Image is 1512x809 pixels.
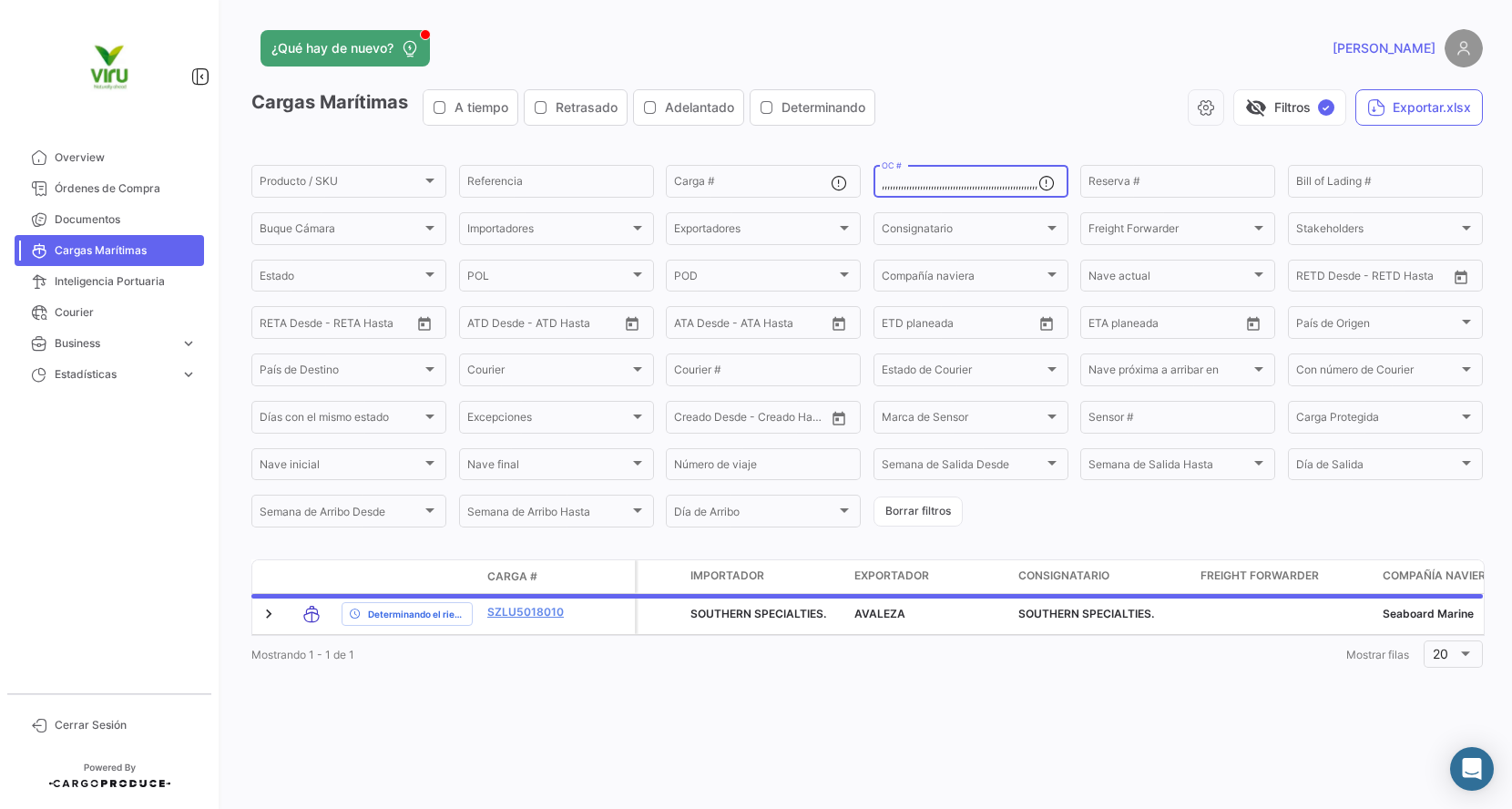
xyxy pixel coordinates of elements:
[1296,366,1458,379] span: Con número de Courier
[873,497,963,527] button: Borrar filtros
[305,319,377,332] input: Hasta
[467,508,629,521] span: Semana de Arribo Hasta
[525,90,627,125] button: Retrasado
[55,335,173,352] span: Business
[882,414,1044,426] span: Marca de Sensor
[1383,568,1494,584] span: Compañía naviera
[15,297,204,328] a: Courier
[260,605,278,623] a: Expand/Collapse Row
[1088,272,1251,285] span: Nave actual
[455,98,508,117] span: A tiempo
[556,98,618,117] span: Retrasado
[825,310,853,337] button: Open calendar
[847,560,1011,593] datatable-header-cell: Exportador
[289,569,334,584] datatable-header-cell: Modo de Transporte
[690,568,764,584] span: Importador
[674,319,730,332] input: ATA Desde
[334,569,480,584] datatable-header-cell: Estado de Envio
[1383,607,1474,620] span: Seaboard Marine
[683,560,847,593] datatable-header-cell: Importador
[1018,568,1109,584] span: Consignatario
[55,273,197,290] span: Inteligencia Portuaria
[15,173,204,204] a: Órdenes de Compra
[1342,272,1414,285] input: Hasta
[467,272,629,285] span: POL
[1088,461,1251,474] span: Semana de Salida Hasta
[1450,747,1494,791] div: Abrir Intercom Messenger
[260,461,422,474] span: Nave inicial
[882,319,914,332] input: Desde
[882,272,1044,285] span: Compañía naviera
[251,648,354,661] span: Mostrando 1 - 1 de 1
[638,560,683,593] datatable-header-cell: Carga Protegida
[882,461,1044,474] span: Semana de Salida Desde
[1033,310,1060,337] button: Open calendar
[854,607,905,620] span: AVALEZA
[1088,225,1251,238] span: Freight Forwarder
[1333,39,1435,57] span: [PERSON_NAME]
[825,404,853,432] button: Open calendar
[55,366,173,383] span: Estadísticas
[1088,319,1121,332] input: Desde
[55,304,197,321] span: Courier
[260,178,422,190] span: Producto / SKU
[467,414,629,426] span: Excepciones
[487,604,582,620] a: SZLU5018010
[882,366,1044,379] span: Estado de Courier
[180,366,197,383] span: expand_more
[537,319,609,332] input: ATD Hasta
[260,414,422,426] span: Días con el mismo estado
[180,335,197,352] span: expand_more
[618,310,646,337] button: Open calendar
[55,211,197,228] span: Documentos
[1296,319,1458,332] span: País de Origen
[467,319,525,332] input: ATD Desde
[55,242,197,259] span: Cargas Marítimas
[368,607,465,621] span: Determinando el riesgo ...
[1296,272,1329,285] input: Desde
[55,180,197,197] span: Órdenes de Compra
[15,235,204,266] a: Cargas Marítimas
[1018,607,1154,620] span: SOUTHERN SPECIALTIES.
[261,30,430,67] button: ¿Qué hay de nuevo?
[1134,319,1206,332] input: Hasta
[487,568,537,585] span: Carga #
[1011,560,1193,593] datatable-header-cell: Consignatario
[260,366,422,379] span: País de Destino
[1193,560,1375,593] datatable-header-cell: Freight Forwarder
[467,366,629,379] span: Courier
[260,319,292,332] input: Desde
[1296,461,1458,474] span: Día de Salida
[1296,225,1458,238] span: Stakeholders
[1240,310,1267,337] button: Open calendar
[64,22,155,113] img: viru.png
[15,204,204,235] a: Documentos
[251,89,881,126] h3: Cargas Marítimas
[674,508,836,521] span: Día de Arribo
[589,569,635,584] datatable-header-cell: Póliza
[260,272,422,285] span: Estado
[634,90,743,125] button: Adelantado
[1296,414,1458,426] span: Carga Protegida
[674,272,836,285] span: POD
[1245,97,1267,118] span: visibility_off
[927,319,999,332] input: Hasta
[1445,29,1483,67] img: placeholder-user.png
[674,414,741,426] input: Creado Desde
[260,508,422,521] span: Semana de Arribo Desde
[1346,648,1409,661] span: Mostrar filas
[882,225,1044,238] span: Consignatario
[854,568,929,584] span: Exportador
[1318,99,1334,116] span: ✓
[742,319,814,332] input: ATA Hasta
[751,90,874,125] button: Determinando
[665,98,734,117] span: Adelantado
[753,414,825,426] input: Creado Hasta
[674,225,836,238] span: Exportadores
[55,149,197,166] span: Overview
[1233,89,1346,126] button: visibility_offFiltros✓
[1200,568,1319,584] span: Freight Forwarder
[15,266,204,297] a: Inteligencia Portuaria
[467,461,629,474] span: Nave final
[1434,646,1449,661] span: 20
